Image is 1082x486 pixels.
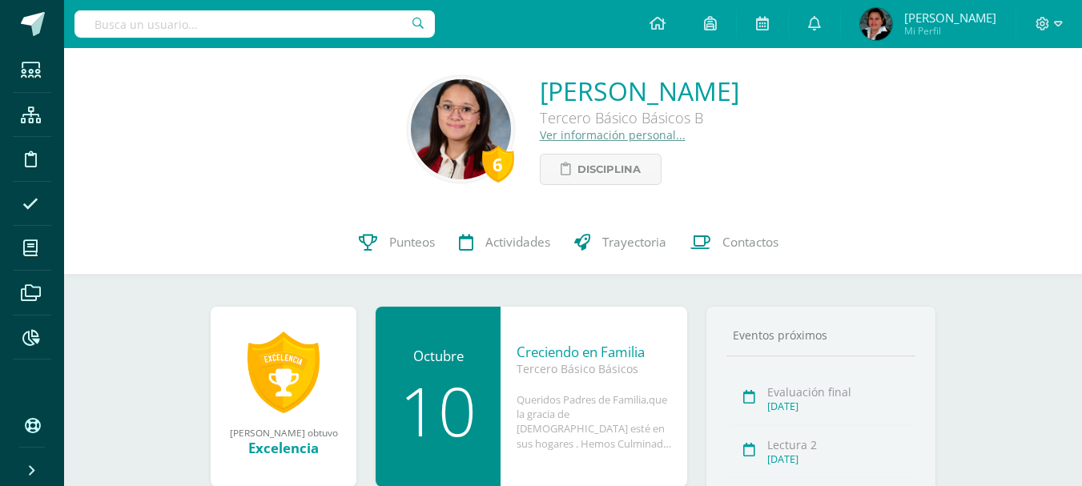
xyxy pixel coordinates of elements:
[562,211,678,275] a: Trayectoria
[447,211,562,275] a: Actividades
[517,343,671,361] div: Creciendo en Familia
[767,400,911,413] div: [DATE]
[904,24,996,38] span: Mi Perfil
[540,108,739,127] div: Tercero Básico Básicos B
[485,234,550,251] span: Actividades
[540,74,739,108] a: [PERSON_NAME]
[540,127,686,143] a: Ver información personal...
[389,234,435,251] span: Punteos
[227,439,340,457] div: Excelencia
[767,452,911,466] div: [DATE]
[392,347,485,365] div: Octubre
[767,384,911,400] div: Evaluación final
[411,79,511,179] img: 17a89bcbb5a8db3558e7a510c4ffedaf.png
[392,377,485,444] div: 10
[517,392,671,451] div: Queridos Padres de Familia,que la gracia de [DEMOGRAPHIC_DATA] esté en sus hogares . Hemos Culmin...
[722,234,778,251] span: Contactos
[74,10,435,38] input: Busca un usuario...
[678,211,790,275] a: Contactos
[602,234,666,251] span: Trayectoria
[726,327,915,343] div: Eventos próximos
[482,146,514,183] div: 6
[904,10,996,26] span: [PERSON_NAME]
[227,426,340,439] div: [PERSON_NAME] obtuvo
[767,437,911,452] div: Lectura 2
[540,154,662,185] a: Disciplina
[347,211,447,275] a: Punteos
[577,155,641,184] span: Disciplina
[517,361,671,376] div: Tercero Básico Básicos
[860,8,892,40] img: c5e15b6d1c97cfcc5e091a47d8fce03b.png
